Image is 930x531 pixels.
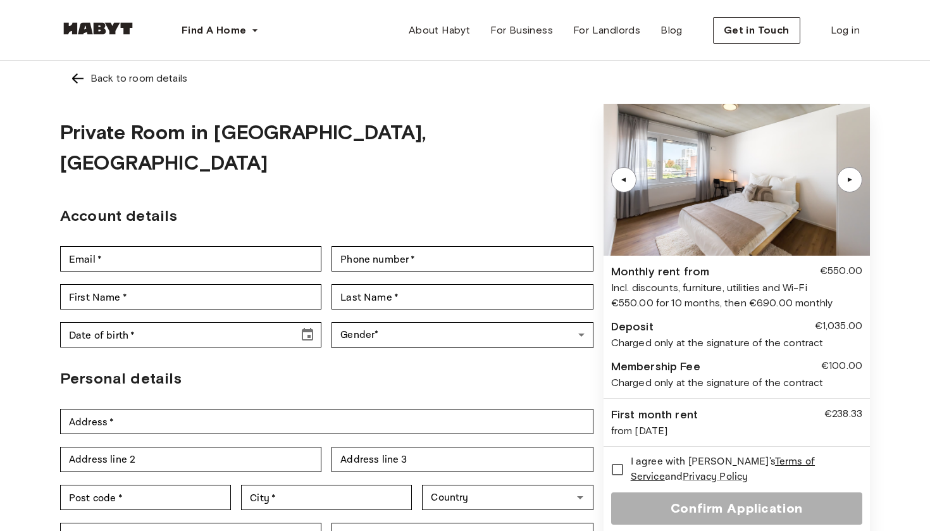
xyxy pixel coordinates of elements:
[724,23,790,38] span: Get in Touch
[843,176,856,184] div: ▲
[295,322,320,347] button: Choose date
[831,23,860,38] span: Log in
[611,423,862,439] div: from [DATE]
[399,18,480,43] a: About Habyt
[563,18,650,43] a: For Landlords
[611,263,710,280] div: Monthly rent from
[60,22,136,35] img: Habyt
[631,454,852,485] span: I agree with [PERSON_NAME]'s and
[480,18,563,43] a: For Business
[571,489,589,506] button: Open
[60,204,593,227] h2: Account details
[611,358,700,375] div: Membership Fee
[713,17,800,44] button: Get in Touch
[617,176,630,184] div: ▲
[650,18,693,43] a: Blog
[683,470,748,484] a: Privacy Policy
[660,23,683,38] span: Blog
[60,117,593,178] h1: Private Room in [GEOGRAPHIC_DATA], [GEOGRAPHIC_DATA]
[60,61,870,96] a: Left pointing arrowBack to room details
[60,367,593,390] h2: Personal details
[815,318,862,335] div: €1,035.00
[611,375,862,390] div: Charged only at the signature of the contract
[182,23,246,38] span: Find A Home
[573,23,640,38] span: For Landlords
[611,335,862,351] div: Charged only at the signature of the contract
[821,18,870,43] a: Log in
[611,406,698,423] div: First month rent
[490,23,553,38] span: For Business
[70,71,85,86] img: Left pointing arrow
[604,104,870,256] img: Image of the room
[611,280,862,296] div: Incl. discounts, furniture, utilities and Wi-Fi
[611,296,862,311] div: €550.00 for 10 months, then €690.00 monthly
[611,318,654,335] div: Deposit
[824,406,862,423] div: €238.33
[171,18,269,43] button: Find A Home
[90,71,187,86] div: Back to room details
[409,23,470,38] span: About Habyt
[820,263,862,280] div: €550.00
[821,358,862,375] div: €100.00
